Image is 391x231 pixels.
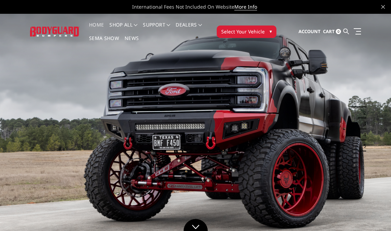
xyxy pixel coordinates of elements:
a: Account [299,22,321,41]
span: 0 [336,29,341,34]
span: Account [299,28,321,34]
a: News [125,36,139,49]
button: 1 of 5 [359,96,366,107]
a: More Info [234,3,257,10]
a: Click to Down [184,219,208,231]
button: 3 of 5 [359,118,366,129]
button: Select Your Vehicle [217,26,276,38]
img: BODYGUARD BUMPERS [30,27,79,36]
a: Cart 0 [323,22,341,41]
a: shop all [109,22,137,36]
button: 2 of 5 [359,107,366,118]
span: ▾ [270,28,272,35]
a: Support [143,22,170,36]
span: Select Your Vehicle [221,28,265,35]
span: Cart [323,28,335,34]
a: SEMA Show [89,36,119,49]
button: 4 of 5 [359,129,366,140]
a: Home [89,22,104,36]
button: 5 of 5 [359,140,366,151]
a: Dealers [176,22,202,36]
